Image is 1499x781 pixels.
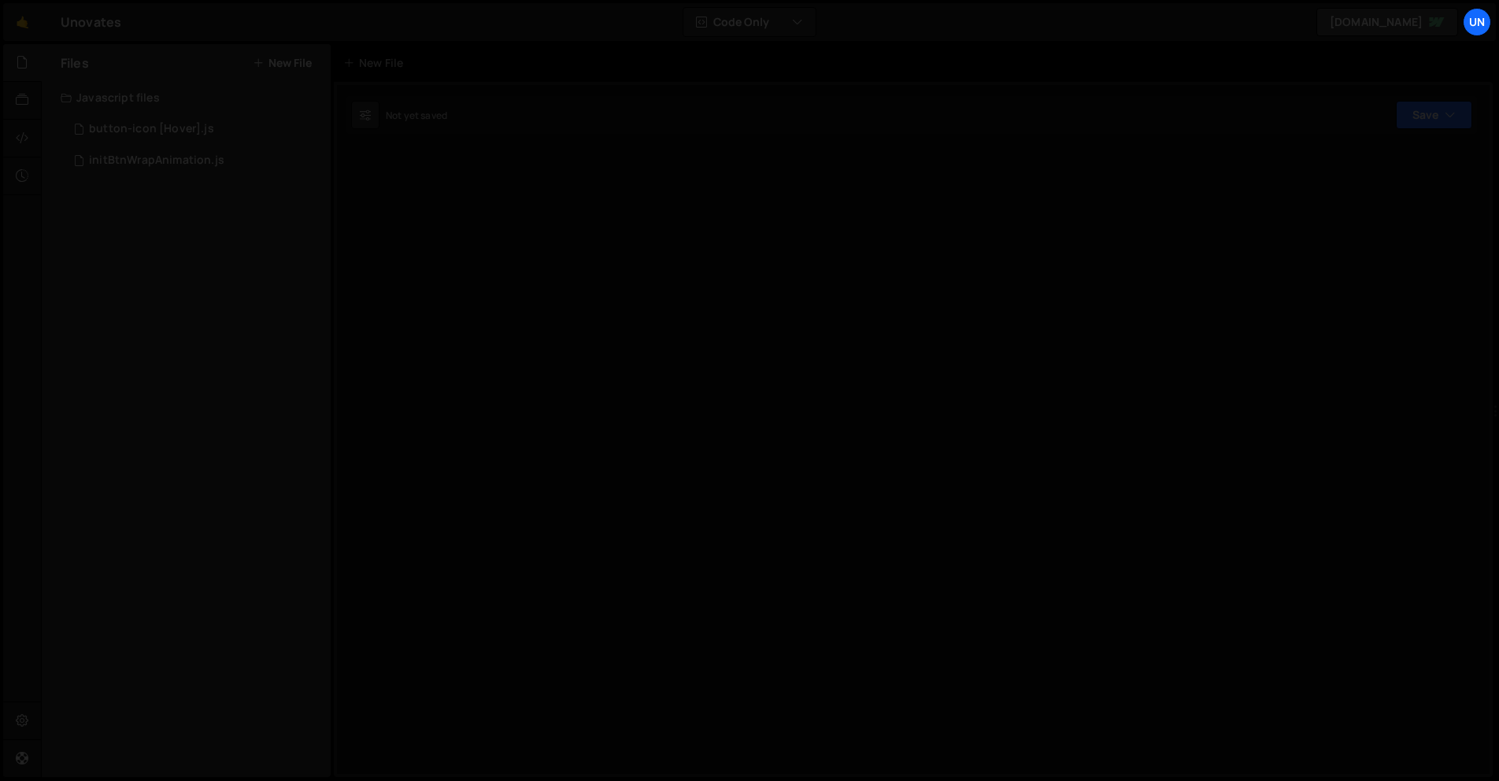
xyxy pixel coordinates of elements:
[1396,101,1472,129] button: Save
[61,54,89,72] h2: Files
[61,145,331,176] div: 16819/46216.js
[343,55,409,71] div: New File
[3,3,42,41] a: 🤙
[253,57,312,69] button: New File
[61,113,331,145] div: 16819/45959.js
[61,13,121,31] div: Unovates
[683,8,816,36] button: Code Only
[386,109,447,122] div: Not yet saved
[42,82,331,113] div: Javascript files
[89,122,214,136] div: button-icon [Hover].js
[1463,8,1491,36] a: Un
[1316,8,1458,36] a: [DOMAIN_NAME]
[89,154,224,168] div: initBtnWrapAnimation.js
